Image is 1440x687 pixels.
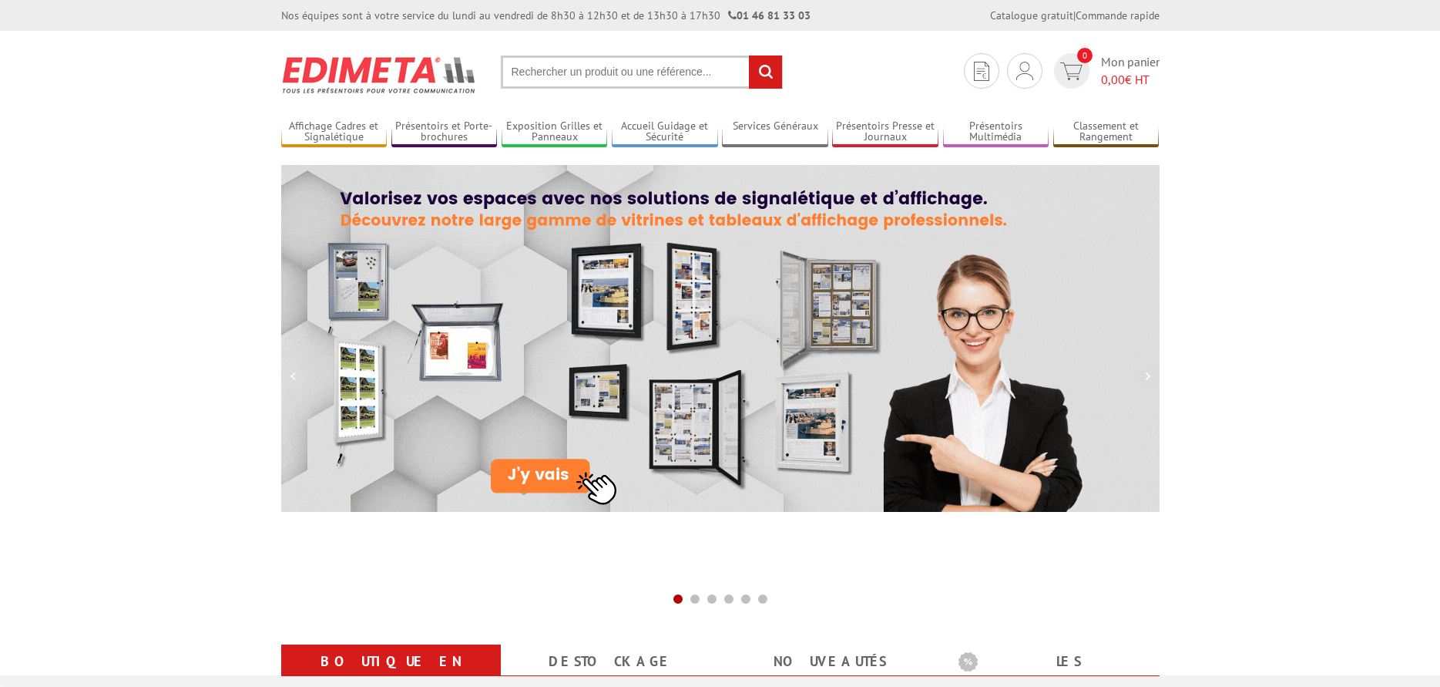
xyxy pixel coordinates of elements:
[1050,53,1160,89] a: devis rapide 0 Mon panier 0,00€ HT
[722,120,828,145] a: Services Généraux
[1101,53,1160,89] span: Mon panier
[749,56,782,89] input: rechercher
[1016,62,1033,80] img: devis rapide
[1076,8,1160,22] a: Commande rapide
[1060,62,1083,80] img: devis rapide
[281,46,478,103] img: Présentoir, panneau, stand - Edimeta - PLV, affichage, mobilier bureau, entreprise
[1077,48,1093,63] span: 0
[990,8,1160,23] div: |
[990,8,1073,22] a: Catalogue gratuit
[943,120,1049,145] a: Présentoirs Multimédia
[1101,72,1125,87] span: 0,00
[832,120,938,145] a: Présentoirs Presse et Journaux
[391,120,498,145] a: Présentoirs et Porte-brochures
[958,648,1151,679] b: Les promotions
[501,56,783,89] input: Rechercher un produit ou une référence...
[1053,120,1160,145] a: Classement et Rangement
[728,8,811,22] strong: 01 46 81 33 03
[1101,71,1160,89] span: € HT
[519,648,702,675] a: Destockage
[281,120,388,145] a: Affichage Cadres et Signalétique
[974,62,989,81] img: devis rapide
[612,120,718,145] a: Accueil Guidage et Sécurité
[502,120,608,145] a: Exposition Grilles et Panneaux
[739,648,921,675] a: nouveautés
[281,8,811,23] div: Nos équipes sont à votre service du lundi au vendredi de 8h30 à 12h30 et de 13h30 à 17h30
